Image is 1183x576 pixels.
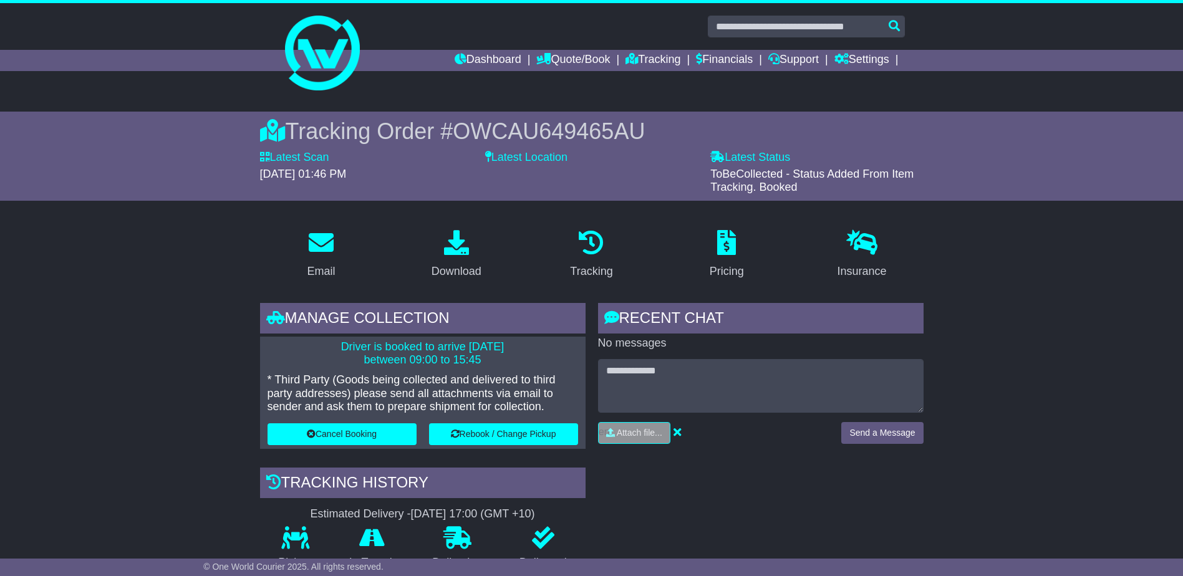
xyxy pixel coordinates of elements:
div: Pricing [710,263,744,280]
button: Cancel Booking [268,423,417,445]
div: Tracking history [260,468,586,501]
a: Tracking [562,226,620,284]
div: Estimated Delivery - [260,507,586,521]
p: * Third Party (Goods being collected and delivered to third party addresses) please send all atta... [268,373,578,414]
span: OWCAU649465AU [453,118,645,144]
a: Pricing [702,226,752,284]
span: © One World Courier 2025. All rights reserved. [203,562,384,572]
a: Support [768,50,819,71]
a: Dashboard [455,50,521,71]
a: Download [423,226,490,284]
label: Latest Location [485,151,567,165]
div: [DATE] 17:00 (GMT +10) [411,507,535,521]
button: Send a Message [841,422,923,444]
a: Quote/Book [536,50,610,71]
a: Financials [696,50,753,71]
div: RECENT CHAT [598,303,924,337]
p: Delivering [414,556,501,570]
a: Email [299,226,343,284]
div: Insurance [838,263,887,280]
p: In Transit [331,556,414,570]
span: ToBeCollected - Status Added From Item Tracking. Booked [710,168,914,194]
label: Latest Status [710,151,790,165]
p: Driver is booked to arrive [DATE] between 09:00 to 15:45 [268,340,578,367]
div: Tracking Order # [260,118,924,145]
p: Pickup [260,556,331,570]
a: Settings [834,50,889,71]
div: Email [307,263,335,280]
p: Delivered [501,556,586,570]
label: Latest Scan [260,151,329,165]
div: Tracking [570,263,612,280]
button: Rebook / Change Pickup [429,423,578,445]
a: Tracking [625,50,680,71]
div: Manage collection [260,303,586,337]
span: [DATE] 01:46 PM [260,168,347,180]
a: Insurance [829,226,895,284]
div: Download [432,263,481,280]
p: No messages [598,337,924,350]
